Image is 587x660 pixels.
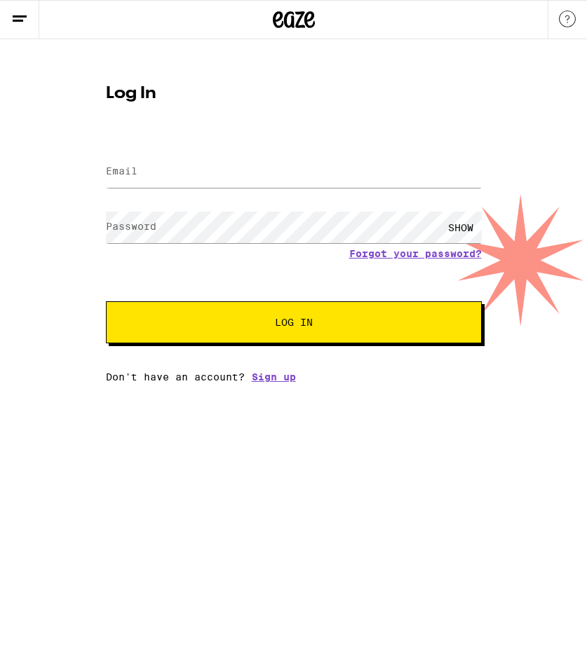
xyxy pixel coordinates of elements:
div: SHOW [440,212,482,243]
input: Email [106,156,482,188]
label: Password [106,221,156,232]
span: Log In [275,317,313,327]
div: Don't have an account? [106,371,482,383]
h1: Log In [106,85,482,102]
button: Log In [106,301,482,343]
label: Email [106,165,137,177]
a: Sign up [252,371,296,383]
a: Forgot your password? [349,248,482,259]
